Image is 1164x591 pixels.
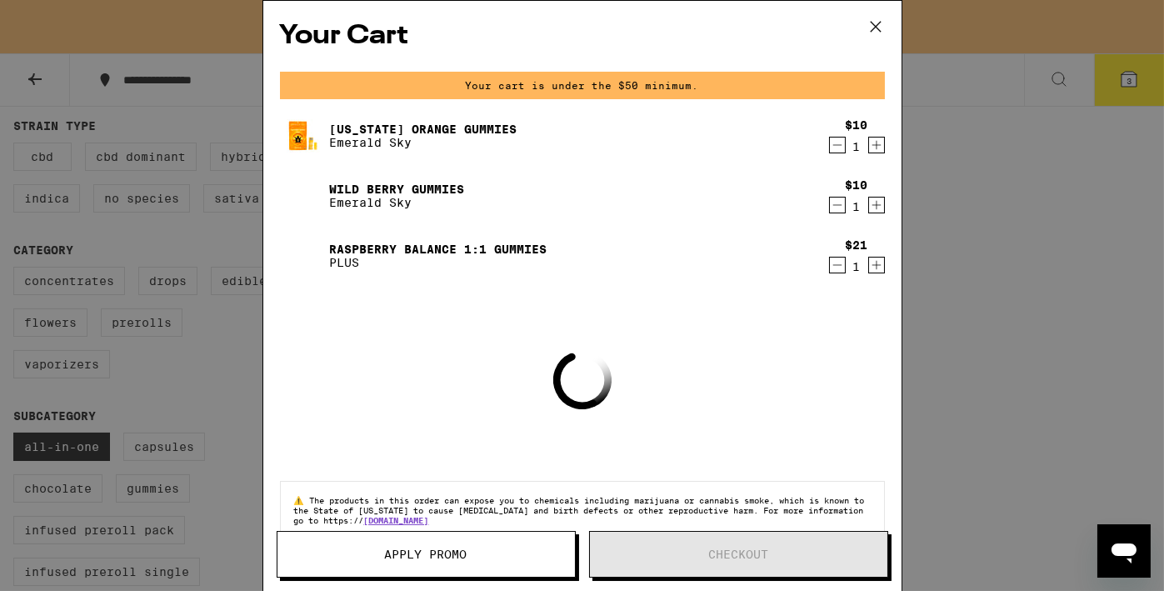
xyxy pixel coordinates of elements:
button: Increment [868,137,885,153]
img: California Orange Gummies [280,113,327,159]
p: PLUS [330,256,547,269]
span: Apply Promo [385,548,467,560]
div: $21 [846,238,868,252]
div: 1 [846,260,868,273]
h2: Your Cart [280,18,885,55]
button: Decrement [829,197,846,213]
div: Your cart is under the $50 minimum. [280,72,885,99]
span: Checkout [708,548,768,560]
a: [DOMAIN_NAME] [364,515,429,525]
button: Increment [868,197,885,213]
a: [US_STATE] Orange Gummies [330,123,517,136]
span: The products in this order can expose you to chemicals including marijuana or cannabis smoke, whi... [294,495,865,525]
span: ⚠️ [294,495,310,505]
div: $10 [846,118,868,132]
div: 1 [846,140,868,153]
button: Decrement [829,137,846,153]
img: Wild Berry Gummies [280,173,327,219]
p: Emerald Sky [330,196,465,209]
button: Checkout [589,531,888,578]
button: Increment [868,257,885,273]
iframe: Button to launch messaging window [1097,524,1151,578]
button: Decrement [829,257,846,273]
div: 1 [846,200,868,213]
a: Raspberry BALANCE 1:1 Gummies [330,243,547,256]
img: Raspberry BALANCE 1:1 Gummies [280,233,327,279]
button: Apply Promo [277,531,576,578]
div: $10 [846,178,868,192]
p: Emerald Sky [330,136,517,149]
a: Wild Berry Gummies [330,183,465,196]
